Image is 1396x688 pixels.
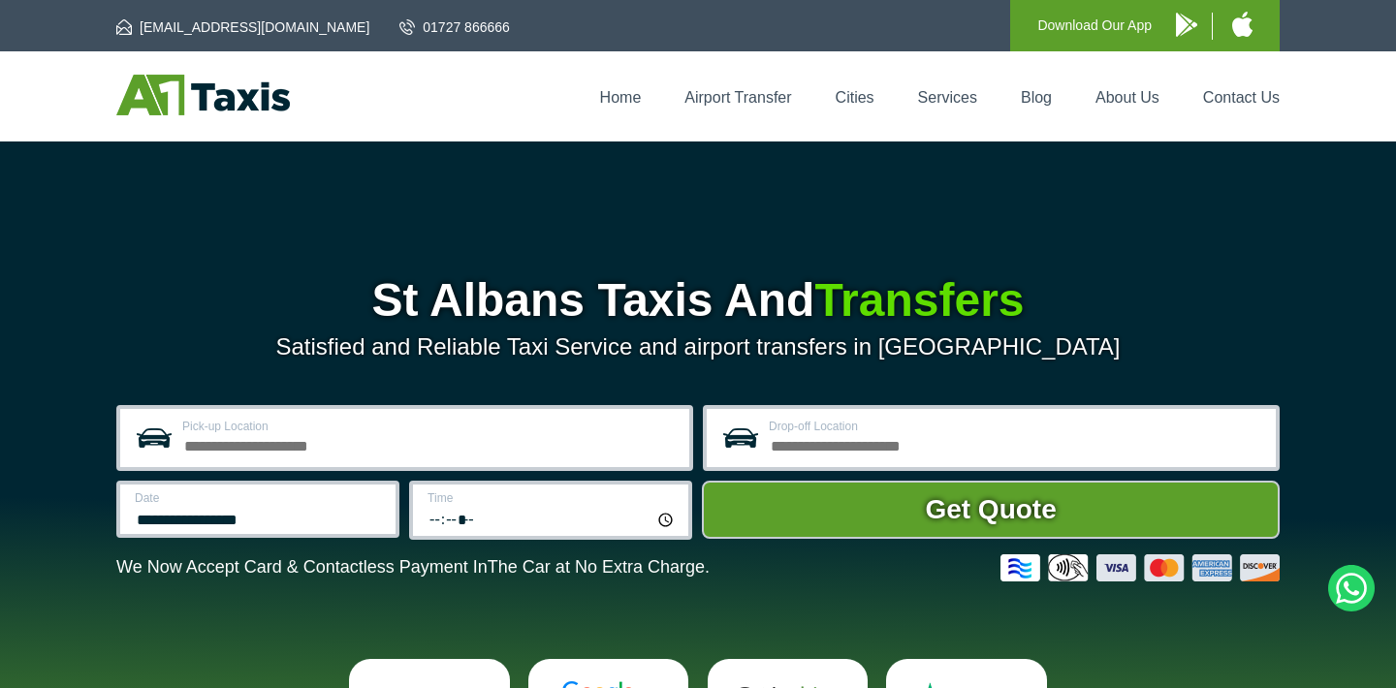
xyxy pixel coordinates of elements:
p: We Now Accept Card & Contactless Payment In [116,557,710,578]
a: 01727 866666 [399,17,510,37]
label: Pick-up Location [182,421,678,432]
span: The Car at No Extra Charge. [488,557,710,577]
button: Get Quote [702,481,1280,539]
a: Airport Transfer [684,89,791,106]
a: [EMAIL_ADDRESS][DOMAIN_NAME] [116,17,369,37]
span: Transfers [814,274,1024,326]
img: A1 Taxis St Albans LTD [116,75,290,115]
a: Blog [1021,89,1052,106]
label: Drop-off Location [769,421,1264,432]
a: About Us [1095,89,1159,106]
img: A1 Taxis iPhone App [1232,12,1253,37]
a: Home [600,89,642,106]
a: Services [918,89,977,106]
label: Date [135,492,384,504]
p: Download Our App [1037,14,1152,38]
img: Credit And Debit Cards [1000,554,1280,581]
img: A1 Taxis Android App [1176,13,1197,37]
p: Satisfied and Reliable Taxi Service and airport transfers in [GEOGRAPHIC_DATA] [116,333,1280,360]
h1: St Albans Taxis And [116,277,1280,324]
a: Cities [836,89,874,106]
a: Contact Us [1203,89,1280,106]
label: Time [428,492,677,504]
